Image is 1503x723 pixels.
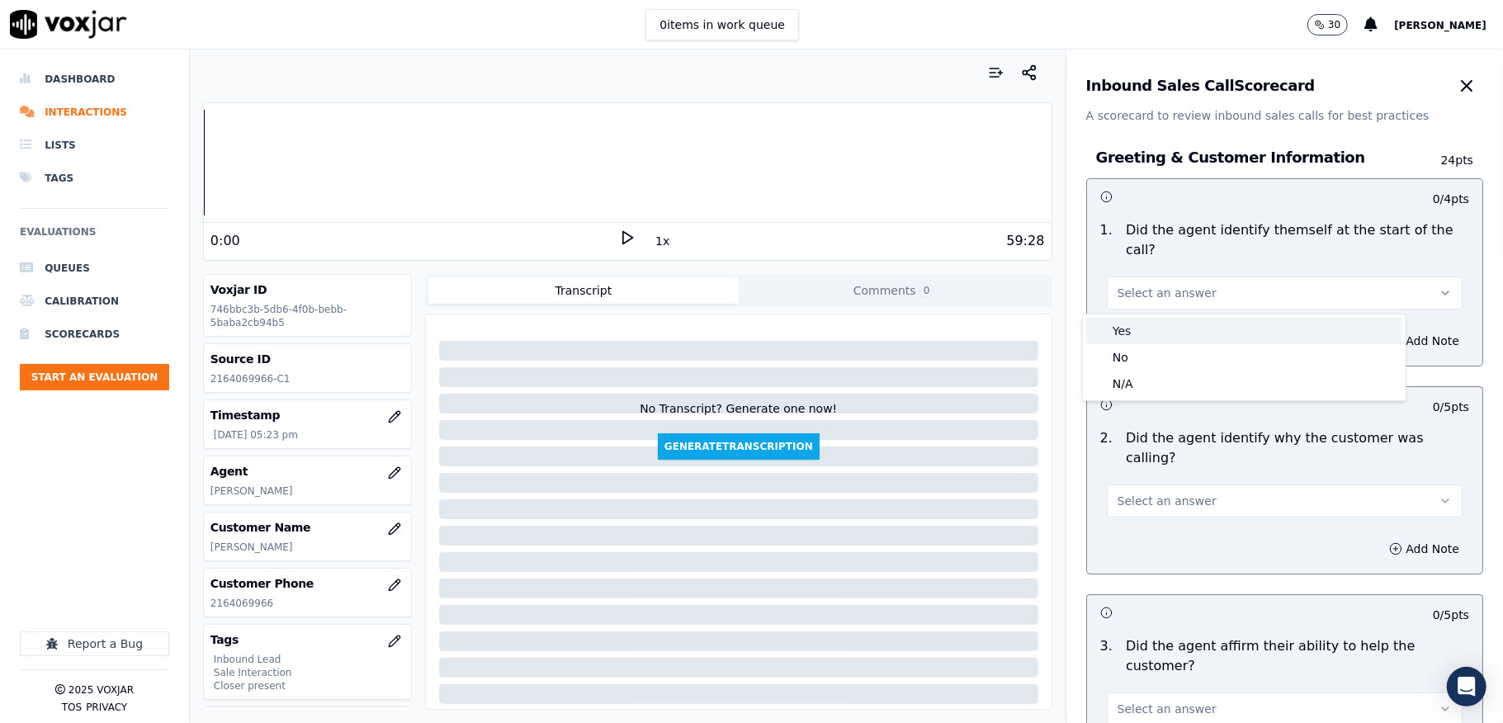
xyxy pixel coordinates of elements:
[1433,191,1469,207] p: 0 / 4 pts
[1094,220,1119,260] p: 1 .
[210,575,404,592] h3: Customer Phone
[1126,428,1469,468] p: Did the agent identify why the customer was calling?
[210,484,404,498] p: [PERSON_NAME]
[1094,636,1119,676] p: 3 .
[1394,15,1503,35] button: [PERSON_NAME]
[20,285,169,318] a: Calibration
[428,277,739,304] button: Transcript
[1086,318,1402,344] div: Yes
[1126,636,1469,676] p: Did the agent affirm their ability to help the customer?
[652,229,673,253] button: 1x
[658,433,820,460] button: GenerateTranscription
[1433,607,1469,623] p: 0 / 5 pts
[1379,329,1469,352] button: Add Note
[640,400,837,433] div: No Transcript? Generate one now!
[20,318,169,351] a: Scorecards
[86,701,127,714] button: Privacy
[1328,18,1340,31] p: 30
[210,463,404,480] h3: Agent
[214,666,404,679] p: Sale Interaction
[1118,493,1217,509] span: Select an answer
[1094,428,1119,468] p: 2 .
[20,63,169,96] a: Dashboard
[20,364,169,390] button: Start an Evaluation
[1086,371,1402,397] div: N/A
[1411,152,1473,168] p: 24 pts
[62,701,82,714] button: TOS
[1118,701,1217,717] span: Select an answer
[1379,537,1469,560] button: Add Note
[214,428,404,442] p: [DATE] 05:23 pm
[1096,147,1411,168] h3: Greeting & Customer Information
[210,631,404,648] h3: Tags
[214,653,404,666] p: Inbound Lead
[10,10,127,39] img: voxjar logo
[1086,344,1402,371] div: No
[210,351,404,367] h3: Source ID
[210,372,404,385] p: 2164069966-C1
[210,597,404,610] p: 2164069966
[20,631,169,656] button: Report a Bug
[20,222,169,252] h6: Evaluations
[1086,78,1315,93] h3: Inbound Sales Call Scorecard
[1307,14,1364,35] button: 30
[210,303,404,329] p: 746bbc3b-5db6-4f0b-bebb-5baba2cb94b5
[645,9,799,40] button: 0items in work queue
[210,407,404,423] h3: Timestamp
[20,96,169,129] a: Interactions
[69,683,134,697] p: 2025 Voxjar
[20,162,169,195] a: Tags
[739,277,1049,304] button: Comments
[1086,107,1483,124] p: A scorecard to review inbound sales calls for best practices
[210,231,240,251] div: 0:00
[1447,667,1486,706] div: Open Intercom Messenger
[1118,285,1217,301] span: Select an answer
[1394,20,1486,31] span: [PERSON_NAME]
[1307,14,1348,35] button: 30
[1433,399,1469,415] p: 0 / 5 pts
[210,541,404,554] p: [PERSON_NAME]
[20,129,169,162] a: Lists
[20,252,169,285] a: Queues
[1126,220,1469,260] p: Did the agent identify themself at the start of the call?
[210,281,404,298] h3: Voxjar ID
[1006,231,1044,251] div: 59:28
[919,283,934,298] span: 0
[214,679,404,692] p: Closer present
[210,519,404,536] h3: Customer Name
